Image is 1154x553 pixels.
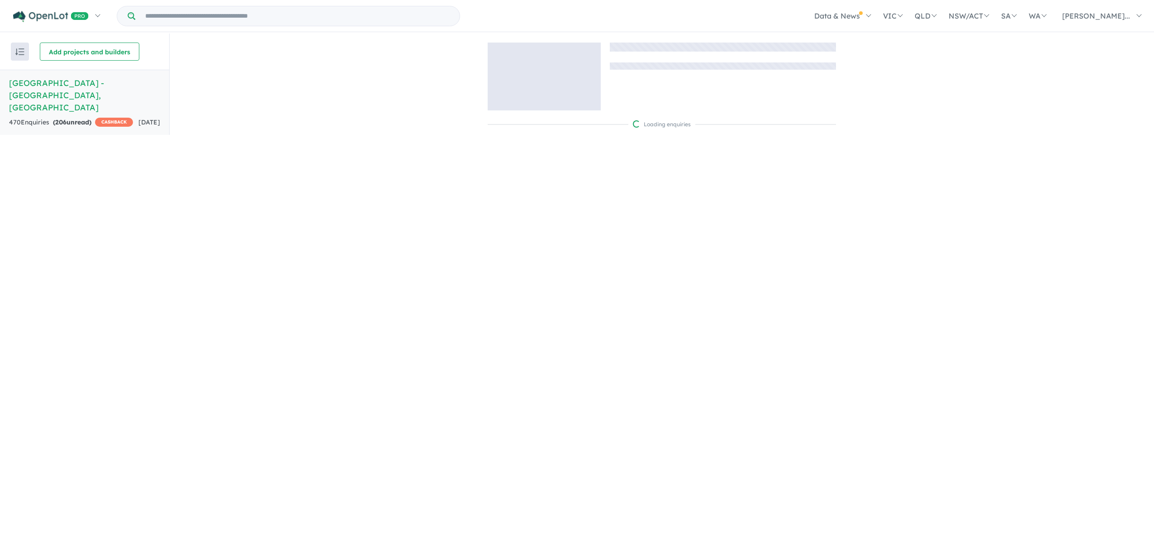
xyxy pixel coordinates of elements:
span: [DATE] [138,118,160,126]
span: 206 [55,118,66,126]
strong: ( unread) [53,118,91,126]
span: CASHBACK [95,118,133,127]
span: [PERSON_NAME]... [1062,11,1130,20]
img: Openlot PRO Logo White [13,11,89,22]
input: Try estate name, suburb, builder or developer [137,6,458,26]
div: 470 Enquir ies [9,117,133,128]
div: Loading enquiries [633,120,691,129]
h5: [GEOGRAPHIC_DATA] - [GEOGRAPHIC_DATA] , [GEOGRAPHIC_DATA] [9,77,160,114]
button: Add projects and builders [40,43,139,61]
img: sort.svg [15,48,24,55]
